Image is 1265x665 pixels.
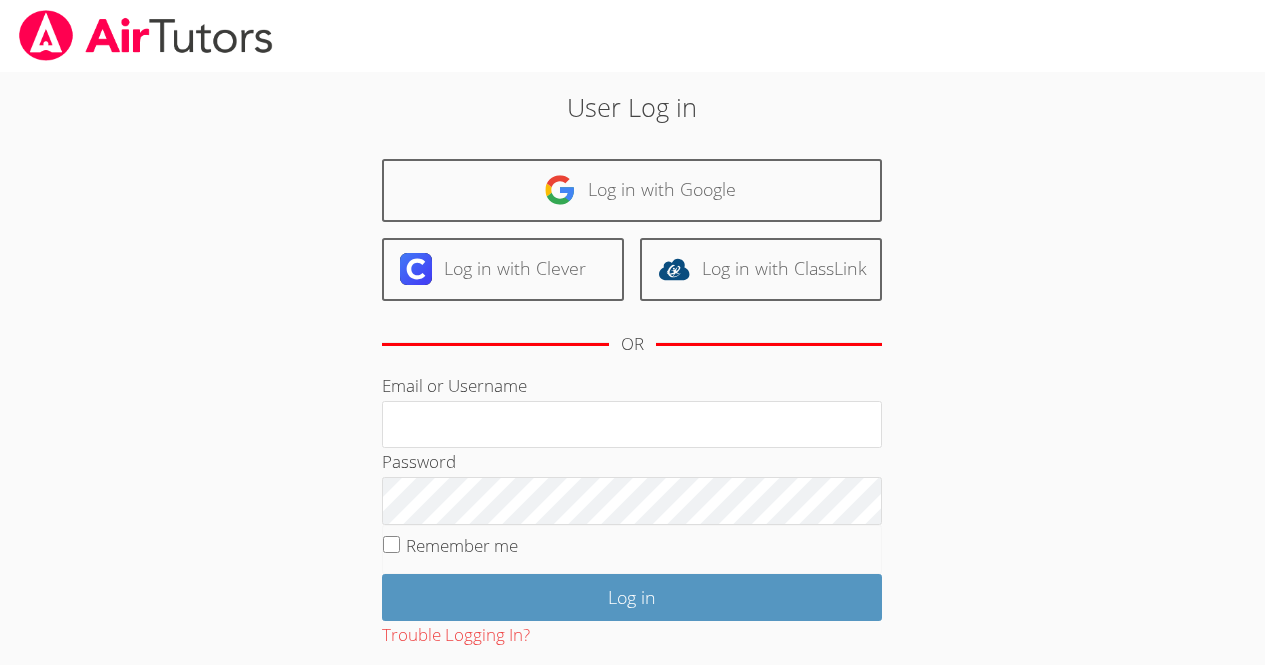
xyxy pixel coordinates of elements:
a: Log in with Clever [382,238,624,301]
a: Log in with ClassLink [640,238,882,301]
img: classlink-logo-d6bb404cc1216ec64c9a2012d9dc4662098be43eaf13dc465df04b49fa7ab582.svg [658,253,690,285]
button: Trouble Logging In? [382,621,530,650]
label: Password [382,450,456,473]
label: Email or Username [382,374,527,397]
label: Remember me [406,534,518,557]
input: Log in [382,574,882,621]
img: clever-logo-6eab21bc6e7a338710f1a6ff85c0baf02591cd810cc4098c63d3a4b26e2feb20.svg [400,253,432,285]
img: google-logo-50288ca7cdecda66e5e0955fdab243c47b7ad437acaf1139b6f446037453330a.svg [544,174,576,206]
div: OR [621,330,644,359]
a: Log in with Google [382,159,882,222]
img: airtutors_banner-c4298cdbf04f3fff15de1276eac7730deb9818008684d7c2e4769d2f7ddbe033.png [17,10,275,61]
h2: User Log in [291,88,974,126]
